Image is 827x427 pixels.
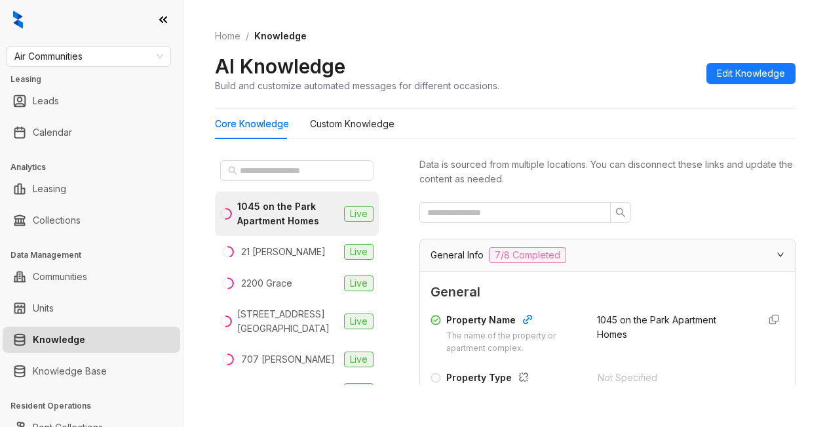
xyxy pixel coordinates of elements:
li: / [246,29,249,43]
span: Air Communities [14,47,163,66]
h2: AI Knowledge [215,54,345,79]
li: Leasing [3,176,180,202]
div: Build and customize automated messages for different occasions. [215,79,499,92]
div: Property Name [446,313,581,330]
span: General [431,282,784,302]
div: General Info7/8 Completed [420,239,795,271]
a: Collections [33,207,81,234]
h3: Data Management [10,249,183,261]
h3: Leasing [10,73,183,85]
div: [STREET_ADDRESS] [241,384,329,398]
span: Live [344,244,374,260]
span: 1045 on the Park Apartment Homes [597,314,716,340]
span: Edit Knowledge [717,66,785,81]
span: Live [344,352,374,367]
div: Data is sourced from multiple locations. You can disconnect these links and update the content as... [419,157,796,186]
div: [STREET_ADDRESS][GEOGRAPHIC_DATA] [237,307,339,336]
span: Live [344,275,374,291]
li: Knowledge Base [3,358,180,384]
li: Leads [3,88,180,114]
span: Live [344,206,374,222]
span: expanded [777,251,784,258]
a: Calendar [33,119,72,146]
a: Home [212,29,243,43]
button: Edit Knowledge [706,63,796,84]
li: Calendar [3,119,180,146]
div: 1045 on the Park Apartment Homes [237,199,339,228]
li: Collections [3,207,180,234]
span: Knowledge [254,30,307,41]
a: Leasing [33,176,66,202]
div: Property Type [446,371,582,388]
h3: Resident Operations [10,400,183,412]
span: Live [344,314,374,329]
a: Leads [33,88,59,114]
a: Knowledge Base [33,358,107,384]
div: 21 [PERSON_NAME] [241,245,326,259]
div: 2200 Grace [241,276,292,291]
span: General Info [431,248,484,262]
li: Units [3,295,180,321]
div: 707 [PERSON_NAME] [241,352,335,367]
span: 7/8 Completed [489,247,566,263]
span: search [615,207,626,218]
a: Communities [33,264,87,290]
a: Units [33,295,54,321]
div: Custom Knowledge [310,117,394,131]
span: search [228,166,237,175]
li: Knowledge [3,327,180,353]
div: Core Knowledge [215,117,289,131]
h3: Analytics [10,161,183,173]
div: The name of the property or apartment complex. [446,330,581,355]
div: Not Specified [598,371,749,385]
span: Live [344,383,374,399]
a: Knowledge [33,327,85,353]
li: Communities [3,264,180,290]
img: logo [13,10,23,29]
